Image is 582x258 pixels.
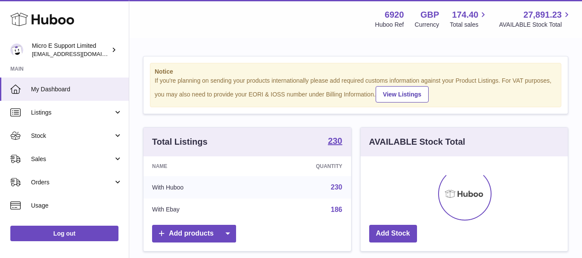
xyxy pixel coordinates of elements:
[369,225,417,242] a: Add Stock
[452,9,478,21] span: 174.40
[499,9,572,29] a: 27,891.23 AVAILABLE Stock Total
[499,21,572,29] span: AVAILABLE Stock Total
[155,77,557,103] div: If you're planning on sending your products internationally please add required customs informati...
[385,9,404,21] strong: 6920
[331,206,342,213] a: 186
[10,226,118,241] a: Log out
[32,42,109,58] div: Micro E Support Limited
[31,202,122,210] span: Usage
[31,109,113,117] span: Listings
[31,85,122,93] span: My Dashboard
[331,183,342,191] a: 230
[152,225,236,242] a: Add products
[152,136,208,148] h3: Total Listings
[31,178,113,187] span: Orders
[450,9,488,29] a: 174.40 Total sales
[420,9,439,21] strong: GBP
[375,21,404,29] div: Huboo Ref
[32,50,127,57] span: [EMAIL_ADDRESS][DOMAIN_NAME]
[415,21,439,29] div: Currency
[328,137,342,147] a: 230
[143,156,253,176] th: Name
[253,156,351,176] th: Quantity
[143,199,253,221] td: With Ebay
[523,9,562,21] span: 27,891.23
[31,155,113,163] span: Sales
[450,21,488,29] span: Total sales
[376,86,429,103] a: View Listings
[31,132,113,140] span: Stock
[143,176,253,199] td: With Huboo
[10,44,23,56] img: contact@micropcsupport.com
[369,136,465,148] h3: AVAILABLE Stock Total
[155,68,557,76] strong: Notice
[328,137,342,145] strong: 230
